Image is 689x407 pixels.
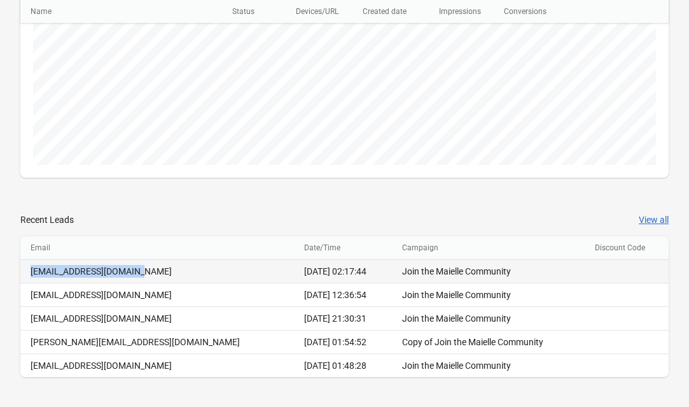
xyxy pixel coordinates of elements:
div: [DATE] 12:36:54 [304,289,382,301]
button: View all [639,213,669,226]
div: [EMAIL_ADDRESS][DOMAIN_NAME] [31,359,284,372]
th: Email [20,236,294,260]
div: [DATE] 02:17:44 [304,265,382,278]
div: [EMAIL_ADDRESS][DOMAIN_NAME] [31,265,284,278]
th: Discount Code [585,236,669,260]
div: [EMAIL_ADDRESS][DOMAIN_NAME] [31,312,284,325]
div: [EMAIL_ADDRESS][DOMAIN_NAME] [31,289,284,301]
div: [PERSON_NAME][EMAIL_ADDRESS][DOMAIN_NAME] [31,336,284,348]
th: Campaign [392,236,584,260]
div: Join the Maielle Community [402,289,574,301]
div: Recent Leads [20,213,74,226]
div: [DATE] 21:30:31 [304,312,382,325]
th: Date/Time [294,236,393,260]
div: [DATE] 01:54:52 [304,336,382,348]
div: Join the Maielle Community [402,359,574,372]
div: Join the Maielle Community [402,265,574,278]
div: Join the Maielle Community [402,312,574,325]
div: [DATE] 01:48:28 [304,359,382,372]
div: Copy of Join the Maielle Community [402,336,574,348]
div: Name [31,5,53,18]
